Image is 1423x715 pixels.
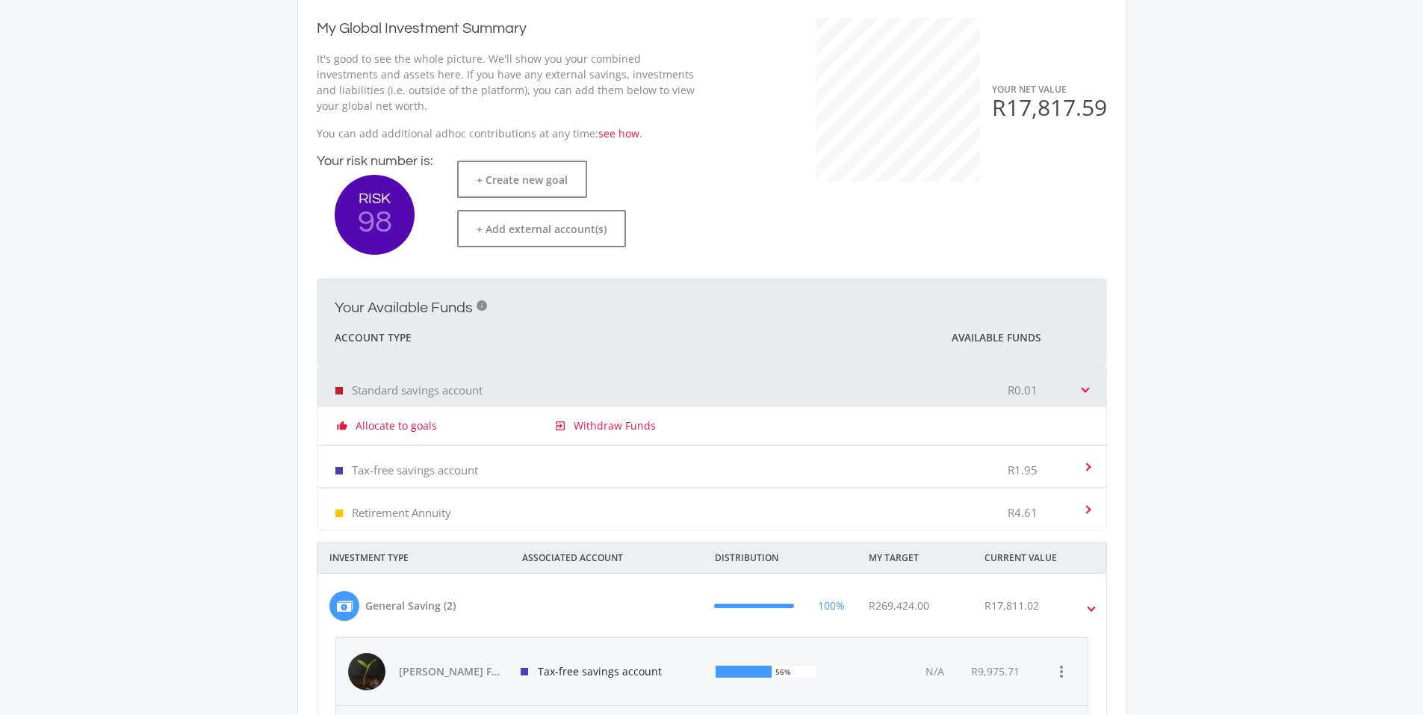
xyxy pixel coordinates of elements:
[703,543,857,573] div: DISTRIBUTION
[992,83,1067,96] span: YOUR NET VALUE
[335,206,415,238] span: 98
[335,299,473,317] h2: Your Available Funds
[317,126,697,141] p: You can add additional adhoc contributions at any time: .
[973,543,1126,573] div: CURRENT VALUE
[317,446,1106,487] mat-expansion-panel-header: Tax-free savings account R1.95
[598,126,639,140] a: see how
[317,489,1106,530] mat-expansion-panel-header: Retirement Annuity R4.61
[926,664,944,678] span: N/A
[547,420,574,432] i: exit_to_app
[772,664,791,679] div: 56%
[352,505,451,520] p: Retirement Annuity
[317,407,1106,445] div: Standard savings account R0.01
[317,543,510,573] div: INVESTMENT TYPE
[335,175,415,255] button: RISK 98
[365,598,456,613] div: General Saving (2)
[317,51,697,114] p: It's good to see the whole picture. We'll show you your combined investments and assets here. If ...
[317,366,1106,407] mat-expansion-panel-header: Standard savings account R0.01
[510,543,703,573] div: ASSOCIATED ACCOUNT
[952,330,1041,345] span: Available Funds
[352,383,483,397] p: Standard savings account
[329,420,356,432] i: thumb_up_alt
[509,638,704,705] div: Tax-free savings account
[869,598,929,613] span: R269,424.00
[477,300,487,311] div: i
[317,279,1107,365] mat-expansion-panel-header: Your Available Funds i Account Type Available Funds
[317,153,433,170] h4: Your risk number is:
[818,598,845,613] div: 100%
[985,598,1039,613] div: R17,811.02
[992,92,1107,123] span: R17,817.59
[457,161,587,198] button: + Create new goal
[317,365,1107,530] div: Your Available Funds i Account Type Available Funds
[356,418,437,433] a: Allocate to goals
[574,418,656,433] a: Withdraw Funds
[335,329,412,347] span: Account Type
[971,664,1020,679] div: R9,975.71
[857,543,973,573] div: MY TARGET
[457,210,626,247] button: + Add external account(s)
[317,18,527,40] h2: My Global Investment Summary
[1008,383,1038,397] p: R0.01
[1008,505,1038,520] p: R4.61
[1052,663,1070,681] i: more_vert
[399,664,503,679] span: [PERSON_NAME] Fund
[352,462,478,477] p: Tax-free savings account
[1047,657,1076,687] button: more_vert
[317,574,1106,637] mat-expansion-panel-header: General Saving (2) 100% R269,424.00 R17,811.02
[335,191,415,206] span: RISK
[1008,462,1038,477] p: R1.95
